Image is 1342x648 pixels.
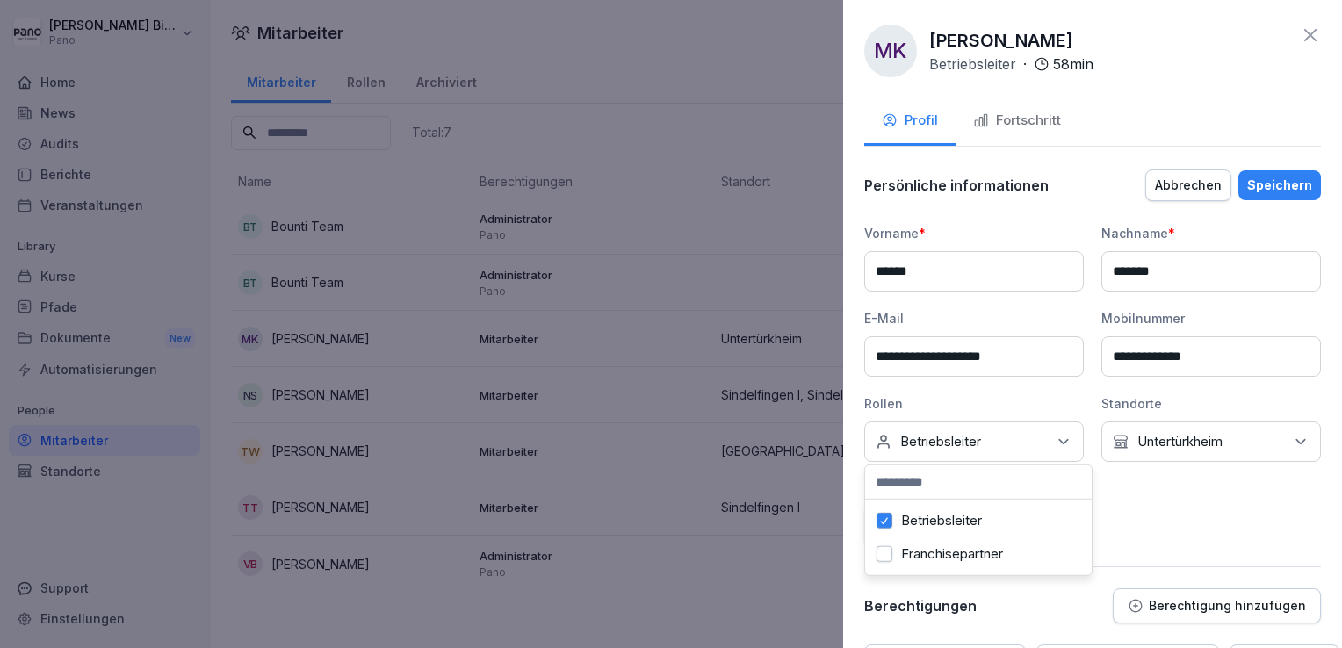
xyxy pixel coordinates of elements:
[864,309,1084,328] div: E-Mail
[956,98,1079,146] button: Fortschritt
[900,433,981,450] p: Betriebsleiter
[1247,176,1312,195] div: Speichern
[864,597,977,615] p: Berechtigungen
[1101,309,1321,328] div: Mobilnummer
[1137,433,1223,450] p: Untertürkheim
[1238,170,1321,200] button: Speichern
[929,54,1093,75] div: ·
[864,224,1084,242] div: Vorname
[864,25,917,77] div: MK
[1145,169,1231,201] button: Abbrechen
[1101,224,1321,242] div: Nachname
[929,27,1073,54] p: [PERSON_NAME]
[929,54,1016,75] p: Betriebsleiter
[1101,394,1321,413] div: Standorte
[882,111,938,131] div: Profil
[973,111,1061,131] div: Fortschritt
[1149,599,1306,613] p: Berechtigung hinzufügen
[1053,54,1093,75] p: 58 min
[901,546,1003,562] label: Franchisepartner
[1113,588,1321,623] button: Berechtigung hinzufügen
[901,513,982,529] label: Betriebsleiter
[864,394,1084,413] div: Rollen
[864,98,956,146] button: Profil
[864,176,1049,194] p: Persönliche informationen
[1155,176,1222,195] div: Abbrechen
